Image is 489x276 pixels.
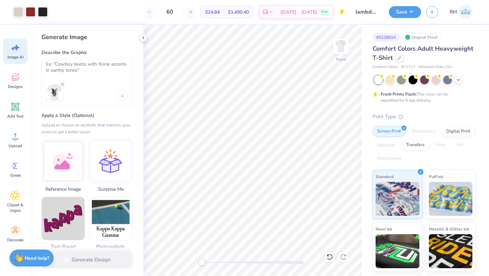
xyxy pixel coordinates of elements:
[10,173,21,178] span: Greek
[447,5,475,19] a: RH
[452,140,468,150] div: Foil
[7,114,23,119] span: Add Text
[373,140,400,150] div: Applique
[8,84,23,89] span: Designs
[334,39,348,53] img: Front
[41,112,132,119] label: Apply a Style (Optional)
[117,90,128,101] div: Upload image
[41,186,85,193] span: Reference Image
[4,202,26,213] span: Clipart & logos
[381,91,464,103] div: This color can be expedited for 5 day delivery.
[403,33,441,41] div: Original Proof
[373,64,398,70] span: Comfort Colors
[381,91,417,97] strong: Fresh Prints Flash:
[373,33,400,41] div: # 522883A
[157,6,183,18] input: – –
[321,10,328,14] span: Free
[429,182,473,216] img: Puff Ink
[402,140,429,150] div: Transfers
[41,33,132,41] div: Generate Image
[373,126,405,137] div: Screen Print
[336,56,346,63] div: Front
[41,122,132,135] div: Upload or choose an aesthetic that matches your vision to get a better result
[407,126,440,137] div: Embroidery
[228,8,249,16] span: $1,490.40
[89,197,132,240] img: Photorealistic
[7,237,23,243] span: Decorate
[280,8,317,16] span: [DATE] - [DATE]
[459,5,472,19] img: Rita Habib
[431,140,450,150] div: Vinyl
[376,173,394,180] span: Standard
[198,259,205,266] div: Accessibility label
[60,82,65,87] svg: Remove uploaded image
[442,126,475,137] div: Digital Print
[89,243,132,250] span: Photorealistic
[350,5,384,19] input: Untitled Design
[429,225,469,232] span: Metallic & Glitter Ink
[41,243,85,250] span: Text-Based
[373,45,473,62] span: Comfort Colors Adult Heavyweight T-Shirt
[401,64,415,70] span: # C1717
[450,8,457,16] span: RH
[376,182,419,216] img: Standard
[373,113,475,121] div: Print Type
[8,143,22,149] span: Upload
[429,234,473,268] img: Metallic & Glitter Ink
[41,49,132,56] label: Describe the Graphic
[429,173,443,180] span: Puff Ink
[7,54,23,60] span: Image AI
[376,234,419,268] img: Neon Ink
[389,6,421,18] button: Save
[373,154,405,164] div: Rhinestones
[25,255,49,261] strong: Need help?
[376,225,392,232] span: Neon Ink
[419,64,453,70] span: Minimum Order: 24 +
[89,186,132,193] span: Surprise Me
[205,8,220,16] span: $24.84
[46,83,64,101] img: Upload 1
[42,197,85,240] img: Text-Based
